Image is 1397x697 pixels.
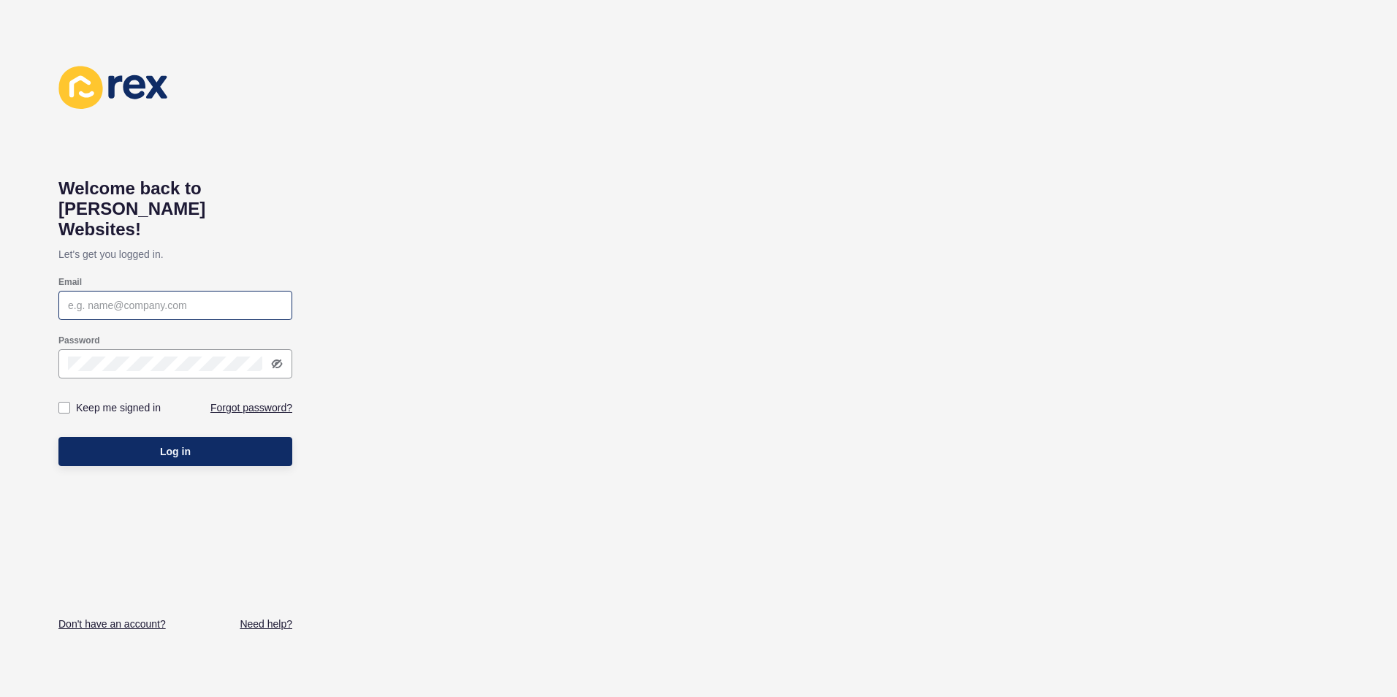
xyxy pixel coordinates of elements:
[58,240,292,269] p: Let's get you logged in.
[58,437,292,466] button: Log in
[58,335,100,346] label: Password
[58,617,166,631] a: Don't have an account?
[240,617,292,631] a: Need help?
[76,400,161,415] label: Keep me signed in
[68,298,283,313] input: e.g. name@company.com
[210,400,292,415] a: Forgot password?
[58,178,292,240] h1: Welcome back to [PERSON_NAME] Websites!
[160,444,191,459] span: Log in
[58,276,82,288] label: Email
